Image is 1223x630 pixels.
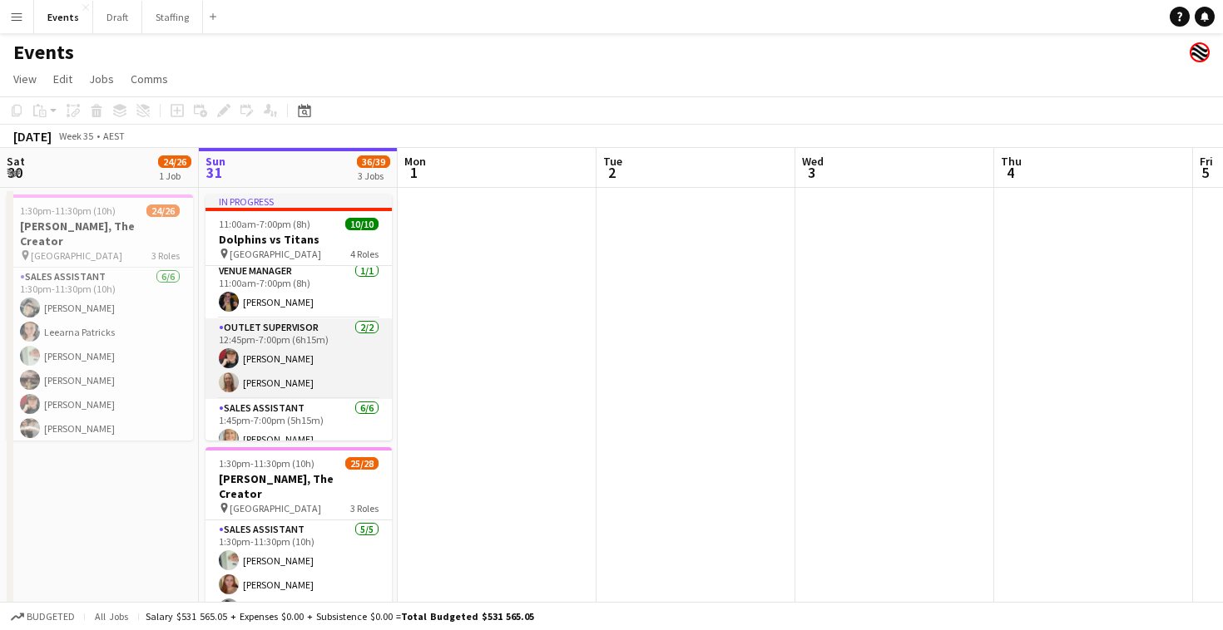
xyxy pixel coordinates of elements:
[146,610,534,623] div: Salary $531 565.05 + Expenses $0.00 + Subsistence $0.00 =
[92,610,131,623] span: All jobs
[7,68,43,90] a: View
[53,71,72,86] span: Edit
[8,608,77,626] button: Budgeted
[219,218,310,230] span: 11:00am-7:00pm (8h)
[27,611,75,623] span: Budgeted
[7,194,193,441] app-job-card: 1:30pm-11:30pm (10h)24/26[PERSON_NAME], The Creator [GEOGRAPHIC_DATA]3 RolesSales Assistant6/61:3...
[7,154,25,169] span: Sat
[158,155,191,168] span: 24/26
[1197,163,1213,182] span: 5
[151,249,180,262] span: 3 Roles
[345,457,379,470] span: 25/28
[103,130,125,142] div: AEST
[205,154,225,169] span: Sun
[404,154,426,169] span: Mon
[350,248,379,260] span: 4 Roles
[358,170,389,182] div: 3 Jobs
[1001,154,1022,169] span: Thu
[89,71,114,86] span: Jobs
[82,68,121,90] a: Jobs
[131,71,168,86] span: Comms
[203,163,225,182] span: 31
[205,399,392,576] app-card-role: Sales Assistant6/61:45pm-7:00pm (5h15m)[PERSON_NAME]
[13,71,37,86] span: View
[230,248,321,260] span: [GEOGRAPHIC_DATA]
[998,163,1022,182] span: 4
[350,502,379,514] span: 3 Roles
[401,610,534,623] span: Total Budgeted $531 565.05
[13,40,74,65] h1: Events
[4,163,25,182] span: 30
[7,268,193,445] app-card-role: Sales Assistant6/61:30pm-11:30pm (10h)[PERSON_NAME]Leearna Patricks[PERSON_NAME][PERSON_NAME][PER...
[800,163,824,182] span: 3
[47,68,79,90] a: Edit
[603,154,622,169] span: Tue
[601,163,622,182] span: 2
[31,249,122,262] span: [GEOGRAPHIC_DATA]
[142,1,203,33] button: Staffing
[345,218,379,230] span: 10/10
[219,457,314,470] span: 1:30pm-11:30pm (10h)
[205,318,392,399] app-card-role: Outlet Supervisor2/212:45pm-7:00pm (6h15m)[PERSON_NAME][PERSON_NAME]
[20,204,116,217] span: 1:30pm-11:30pm (10h)
[124,68,175,90] a: Comms
[146,204,180,217] span: 24/26
[1200,154,1213,169] span: Fri
[402,163,426,182] span: 1
[205,232,392,247] h3: Dolphins vs Titans
[205,194,392,441] app-job-card: In progress11:00am-7:00pm (8h)10/10Dolphins vs Titans [GEOGRAPHIC_DATA]4 RolesStock Manager1/111:...
[230,502,321,514] span: [GEOGRAPHIC_DATA]
[1190,42,1210,62] app-user-avatar: Event Merch
[159,170,191,182] div: 1 Job
[55,130,97,142] span: Week 35
[205,262,392,318] app-card-role: Venue Manager1/111:00am-7:00pm (8h)[PERSON_NAME]
[205,194,392,208] div: In progress
[205,471,392,501] h3: [PERSON_NAME], The Creator
[13,128,52,145] div: [DATE]
[93,1,142,33] button: Draft
[357,155,390,168] span: 36/39
[802,154,824,169] span: Wed
[34,1,93,33] button: Events
[7,219,193,249] h3: [PERSON_NAME], The Creator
